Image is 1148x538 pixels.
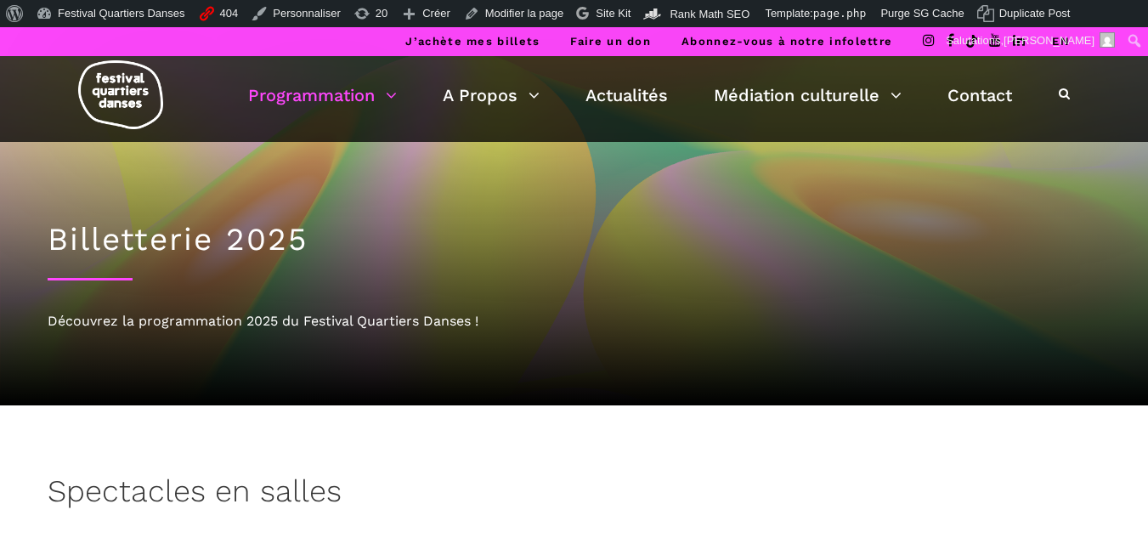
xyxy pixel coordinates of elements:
[813,7,867,20] span: page.php
[1004,34,1094,47] span: [PERSON_NAME]
[48,473,342,516] h3: Spectacles en salles
[681,35,892,48] a: Abonnez-vous à notre infolettre
[570,35,651,48] a: Faire un don
[947,81,1012,110] a: Contact
[940,27,1122,54] a: Salutations,
[670,8,749,20] span: Rank Math SEO
[714,81,902,110] a: Médiation culturelle
[78,60,163,129] img: logo-fqd-med
[48,310,1101,332] div: Découvrez la programmation 2025 du Festival Quartiers Danses !
[443,81,540,110] a: A Propos
[405,35,540,48] a: J’achète mes billets
[48,221,1101,258] h1: Billetterie 2025
[585,81,668,110] a: Actualités
[248,81,397,110] a: Programmation
[596,7,631,20] span: Site Kit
